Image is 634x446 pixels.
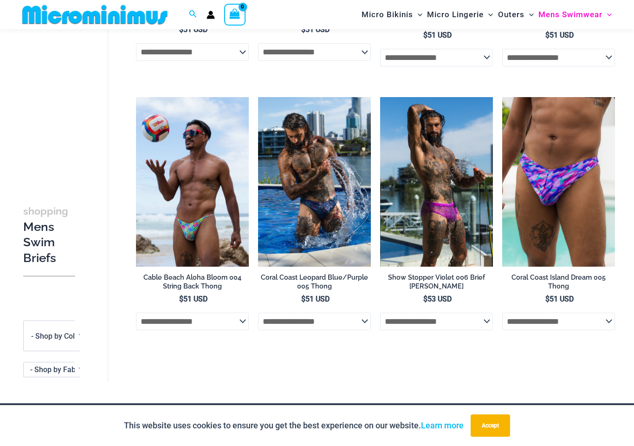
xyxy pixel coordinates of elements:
a: View Shopping Cart, empty [224,4,246,25]
h2: Show Stopper Violet 006 Brief [PERSON_NAME] [380,273,493,290]
a: Micro LingerieMenu ToggleMenu Toggle [425,3,495,26]
img: Coral Coast Leopard BluePurple 005 Thong 09 [258,97,371,267]
span: Micro Bikinis [362,3,413,26]
img: Show Stopper Violet 006 Brief Burleigh 10 [380,97,493,267]
a: Show Stopper Violet 006 Brief Burleigh 10Show Stopper Violet 006 Brief Burleigh 11Show Stopper Vi... [380,97,493,267]
span: $ [423,31,427,39]
p: This website uses cookies to ensure you get the best experience on our website. [124,419,464,433]
a: Mens SwimwearMenu ToggleMenu Toggle [536,3,614,26]
span: - Shop by Fabric [30,365,84,374]
nav: Site Navigation [358,1,615,28]
a: Cable Beach Aloha Bloom 004 String Back Thong [136,273,249,294]
button: Accept [471,414,510,437]
h2: Coral Coast Leopard Blue/Purple 005 Thong [258,273,371,290]
img: Cable Beach Aloha Bloom 004 String Back Thong 10 [136,97,249,267]
span: Mens Swimwear [538,3,602,26]
span: Menu Toggle [602,3,612,26]
span: - Shop by Fabric [24,362,88,377]
a: Coral Coast Leopard Blue/Purple 005 Thong [258,273,371,294]
a: Micro BikinisMenu ToggleMenu Toggle [359,3,425,26]
bdi: 51 USD [423,31,452,39]
a: Account icon link [207,11,215,19]
bdi: 51 USD [545,295,574,303]
bdi: 51 USD [179,295,207,303]
span: Menu Toggle [413,3,422,26]
a: Search icon link [189,9,197,20]
a: Cable Beach Aloha Bloom 004 String Back Thong 10Cable Beach Aloha Bloom 004 String Back Thong 11C... [136,97,249,267]
span: - Shop by Color [24,321,88,351]
bdi: 51 USD [545,31,574,39]
span: $ [545,31,550,39]
span: - Shop by Fabric [23,362,88,377]
bdi: 51 USD [301,25,330,34]
span: Menu Toggle [484,3,493,26]
span: Outers [498,3,524,26]
span: shopping [23,205,68,217]
span: $ [301,295,305,303]
span: Micro Lingerie [427,3,484,26]
span: $ [179,295,183,303]
h3: Mens Swim Briefs [23,203,75,266]
a: Coral Coast Leopard BluePurple 005 Thong 09Coral Coast Leopard BluePurple 005 Thong 03Coral Coast... [258,97,371,267]
a: Coral Coast Island Dream 005 Thong [502,273,615,294]
img: Coral Coast Island Dream 005 Thong 01 [502,97,615,267]
a: OutersMenu ToggleMenu Toggle [496,3,536,26]
span: $ [545,295,550,303]
a: Learn more [421,420,464,430]
bdi: 51 USD [179,25,207,34]
h2: Coral Coast Island Dream 005 Thong [502,273,615,290]
span: $ [301,25,305,34]
span: - Shop by Color [31,332,82,341]
a: Show Stopper Violet 006 Brief [PERSON_NAME] [380,273,493,294]
h2: Cable Beach Aloha Bloom 004 String Back Thong [136,273,249,290]
span: $ [423,295,427,303]
bdi: 53 USD [423,295,452,303]
img: MM SHOP LOGO FLAT [19,4,171,25]
a: Coral Coast Island Dream 005 Thong 01Coral Coast Island Dream 005 Thong 02Coral Coast Island Drea... [502,97,615,267]
bdi: 51 USD [301,295,330,303]
span: - Shop by Color [23,321,88,352]
span: Menu Toggle [524,3,534,26]
span: $ [179,25,183,34]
